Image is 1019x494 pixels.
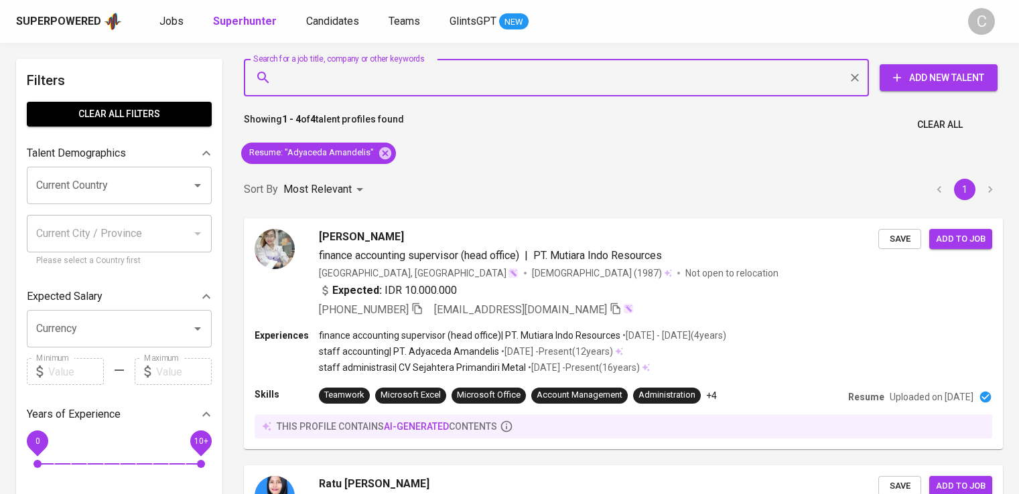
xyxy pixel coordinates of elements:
[27,70,212,91] h6: Filters
[499,345,613,358] p: • [DATE] - Present ( 12 years )
[389,15,420,27] span: Teams
[533,249,662,262] span: PT. Mutiara Indo Resources
[27,145,126,161] p: Talent Demographics
[638,389,695,402] div: Administration
[27,140,212,167] div: Talent Demographics
[912,112,968,137] button: Clear All
[685,266,778,280] p: Not open to relocation
[319,282,457,299] div: IDR 10.000.000
[450,13,529,30] a: GlintsGPT NEW
[384,421,449,432] span: AI-generated
[457,389,521,402] div: Microsoft Office
[968,8,995,35] div: C
[188,176,207,195] button: Open
[936,479,986,494] span: Add to job
[310,114,316,125] b: 4
[917,116,963,133] span: Clear All
[213,15,277,27] b: Superhunter
[620,329,726,342] p: • [DATE] - [DATE] ( 4 years )
[244,218,1003,449] a: [PERSON_NAME]finance accounting supervisor (head office)|PT. Mutiara Indo Resources[GEOGRAPHIC_DA...
[508,268,519,278] img: magic_wand.svg
[255,388,319,401] p: Skills
[927,179,1003,200] nav: pagination navigation
[324,389,364,402] div: Teamwork
[159,13,186,30] a: Jobs
[319,361,526,374] p: staff administrasi | CV Sejahtera Primandiri Metal
[319,229,404,245] span: [PERSON_NAME]
[434,303,607,316] span: [EMAIL_ADDRESS][DOMAIN_NAME]
[936,232,986,247] span: Add to job
[244,112,404,137] p: Showing of talent profiles found
[319,329,620,342] p: finance accounting supervisor (head office) | PT. Mutiara Indo Resources
[319,266,519,280] div: [GEOGRAPHIC_DATA], [GEOGRAPHIC_DATA]
[706,389,717,402] p: +4
[255,229,295,269] img: dbcaab8b5219786d466c7d9dce569397.jpg
[319,345,499,358] p: staff accounting | PT. Adyaceda Amandelis
[319,249,519,262] span: finance accounting supervisor (head office)
[16,14,101,29] div: Superpowered
[885,232,914,247] span: Save
[16,11,122,31] a: Superpoweredapp logo
[306,15,359,27] span: Candidates
[319,476,429,492] span: Ratu [PERSON_NAME]
[255,329,319,342] p: Experiences
[306,13,362,30] a: Candidates
[277,420,497,433] p: this profile contains contents
[499,15,529,29] span: NEW
[104,11,122,31] img: app logo
[450,15,496,27] span: GlintsGPT
[156,358,212,385] input: Value
[389,13,423,30] a: Teams
[282,114,301,125] b: 1 - 4
[38,106,201,122] span: Clear All filters
[27,283,212,310] div: Expected Salary
[880,64,998,91] button: Add New Talent
[929,229,992,250] button: Add to job
[283,177,368,202] div: Most Relevant
[381,389,441,402] div: Microsoft Excel
[27,289,103,305] p: Expected Salary
[878,229,921,250] button: Save
[623,303,634,314] img: magic_wand.svg
[27,102,212,127] button: Clear All filters
[954,179,975,200] button: page 1
[319,303,409,316] span: [PHONE_NUMBER]
[241,143,396,164] div: Resume: "Adyaceda Amandelis"
[885,479,914,494] span: Save
[890,70,987,86] span: Add New Talent
[526,361,640,374] p: • [DATE] - Present ( 16 years )
[194,436,208,446] span: 10+
[525,248,528,264] span: |
[845,68,864,87] button: Clear
[213,13,279,30] a: Superhunter
[332,282,382,299] b: Expected:
[848,390,884,404] p: Resume
[890,390,973,404] p: Uploaded on [DATE]
[27,401,212,428] div: Years of Experience
[27,406,121,422] p: Years of Experience
[244,181,278,197] p: Sort By
[241,147,382,159] span: Resume : "Adyaceda Amandelis"
[36,254,202,268] p: Please select a Country first
[283,181,352,197] p: Most Relevant
[532,266,634,280] span: [DEMOGRAPHIC_DATA]
[159,15,184,27] span: Jobs
[532,266,672,280] div: (1987)
[48,358,104,385] input: Value
[188,319,207,338] button: Open
[537,389,622,402] div: Account Management
[35,436,40,446] span: 0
